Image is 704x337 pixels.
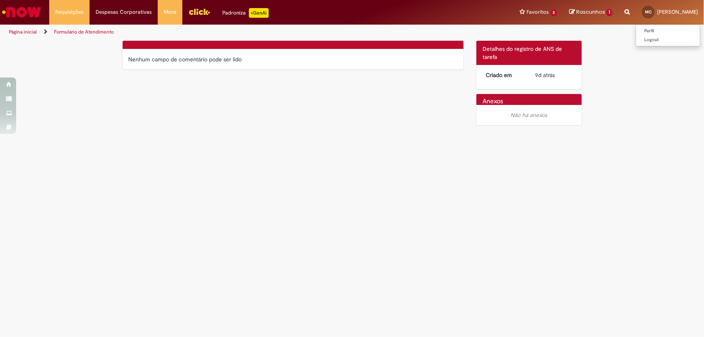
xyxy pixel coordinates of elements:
[535,71,573,79] div: 19/08/2025 15:44:33
[483,45,562,61] span: Detalhes do registro de ANS de tarefa
[249,8,269,18] p: +GenAi
[606,9,612,16] span: 1
[222,8,269,18] div: Padroniza
[164,8,176,16] span: More
[551,9,558,16] span: 2
[483,98,503,105] h2: Anexos
[535,71,555,79] time: 19/08/2025 15:44:33
[6,25,463,40] ul: Trilhas de página
[645,9,652,15] span: MC
[54,29,114,35] a: Formulário de Atendimento
[55,8,84,16] span: Requisições
[576,8,605,16] span: Rascunhos
[527,8,549,16] span: Favoritos
[188,6,210,18] img: click_logo_yellow_360x200.png
[511,111,547,119] em: Não há anexos
[657,8,698,15] span: [PERSON_NAME]
[636,27,700,36] a: Perfil
[636,36,700,44] a: Logout
[480,71,529,79] dt: Criado em
[96,8,152,16] span: Despesas Corporativas
[535,71,555,79] span: 9d atrás
[9,29,37,35] a: Página inicial
[1,4,42,20] img: ServiceNow
[569,8,612,16] a: Rascunhos
[129,55,458,63] div: Nenhum campo de comentário pode ser lido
